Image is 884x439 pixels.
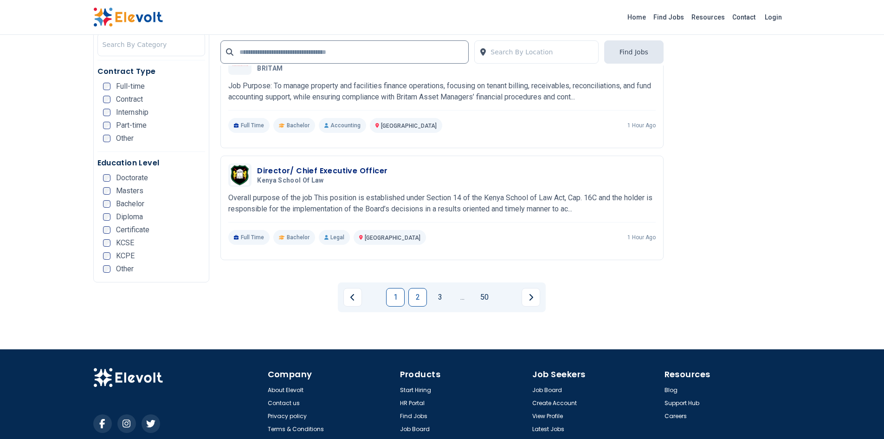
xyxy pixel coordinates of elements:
[103,213,110,221] input: Diploma
[650,10,688,25] a: Find Jobs
[103,96,110,103] input: Contract
[97,66,206,77] h5: Contract Type
[665,400,699,407] a: Support Hub
[103,226,110,234] input: Certificate
[343,288,540,307] ul: Pagination
[532,400,577,407] a: Create Account
[103,252,110,260] input: KCPE
[624,10,650,25] a: Home
[93,7,163,27] img: Elevolt
[103,200,110,208] input: Bachelor
[103,239,110,247] input: KCSE
[116,265,134,273] span: Other
[604,40,664,64] button: Find Jobs
[838,394,884,439] iframe: Chat Widget
[116,96,143,103] span: Contract
[103,83,110,90] input: Full-time
[522,288,540,307] a: Next page
[103,265,110,273] input: Other
[116,83,145,90] span: Full-time
[532,426,564,433] a: Latest Jobs
[97,157,206,169] h5: Education Level
[532,387,562,394] a: Job Board
[365,235,420,241] span: [GEOGRAPHIC_DATA]
[228,80,656,103] p: Job Purpose: To manage property and facilities finance operations, focusing on tenant billing, re...
[103,174,110,182] input: Doctorate
[257,65,283,73] span: BRITAM
[116,109,148,116] span: Internship
[319,230,350,245] p: Legal
[729,10,759,25] a: Contact
[408,288,427,307] a: Page 2
[400,413,427,420] a: Find Jobs
[228,52,656,133] a: BRITAMAccounts AssistantBRITAMJob Purpose: To manage property and facilities finance operations, ...
[103,109,110,116] input: Internship
[103,122,110,129] input: Part-time
[228,118,270,133] p: Full Time
[665,387,678,394] a: Blog
[116,239,134,247] span: KCSE
[228,164,656,245] a: Kenya School of LawDirector/ Chief Executive OfficerKenya School of LawOverall purpose of the job...
[231,165,249,185] img: Kenya School of Law
[386,288,405,307] a: Page 1 is your current page
[343,288,362,307] a: Previous page
[627,122,656,129] p: 1 hour ago
[116,200,144,208] span: Bachelor
[268,387,303,394] a: About Elevolt
[257,165,387,177] h3: Director/ Chief Executive Officer
[257,177,324,185] span: Kenya School of Law
[319,118,366,133] p: Accounting
[116,122,147,129] span: Part-time
[93,368,163,387] img: Elevolt
[532,368,659,381] h4: Job Seekers
[627,234,656,241] p: 1 hour ago
[103,135,110,142] input: Other
[287,234,310,241] span: Bachelor
[400,387,431,394] a: Start Hiring
[268,413,307,420] a: Privacy policy
[116,213,143,221] span: Diploma
[400,400,425,407] a: HR Portal
[116,187,143,195] span: Masters
[431,288,449,307] a: Page 3
[453,288,471,307] a: Jump forward
[665,413,687,420] a: Careers
[116,226,149,234] span: Certificate
[228,230,270,245] p: Full Time
[228,192,656,215] p: Overall purpose of the job This position is established under Section 14 of the Kenya School of L...
[381,123,437,129] span: [GEOGRAPHIC_DATA]
[759,8,787,26] a: Login
[688,10,729,25] a: Resources
[268,368,394,381] h4: Company
[268,400,300,407] a: Contact us
[287,122,310,129] span: Bachelor
[116,174,148,182] span: Doctorate
[116,252,135,260] span: KCPE
[400,426,430,433] a: Job Board
[268,426,324,433] a: Terms & Conditions
[475,288,494,307] a: Page 50
[103,187,110,195] input: Masters
[665,368,791,381] h4: Resources
[116,135,134,142] span: Other
[400,368,527,381] h4: Products
[532,413,563,420] a: View Profile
